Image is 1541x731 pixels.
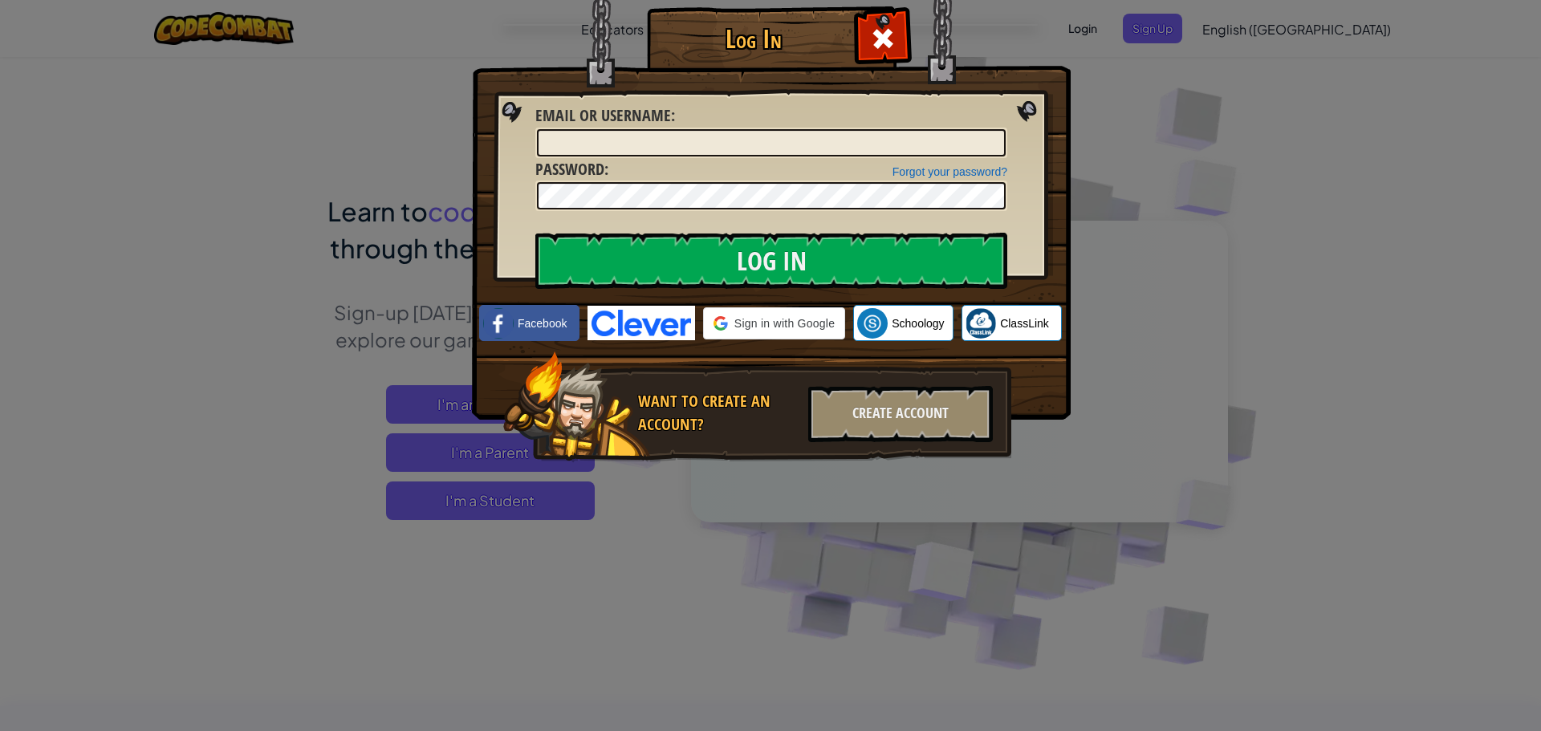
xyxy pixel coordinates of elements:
input: Log In [535,233,1007,289]
span: Sign in with Google [734,315,835,331]
img: facebook_small.png [483,308,514,339]
span: Password [535,158,604,180]
span: Facebook [518,315,567,331]
span: ClassLink [1000,315,1049,331]
div: Want to create an account? [638,390,799,436]
img: classlink-logo-small.png [966,308,996,339]
a: Forgot your password? [892,165,1007,178]
img: schoology.png [857,308,888,339]
label: : [535,104,675,128]
span: Email or Username [535,104,671,126]
h1: Log In [651,25,856,53]
label: : [535,158,608,181]
div: Sign in with Google [703,307,845,339]
span: Schoology [892,315,944,331]
img: clever-logo-blue.png [588,306,695,340]
div: Create Account [808,386,993,442]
